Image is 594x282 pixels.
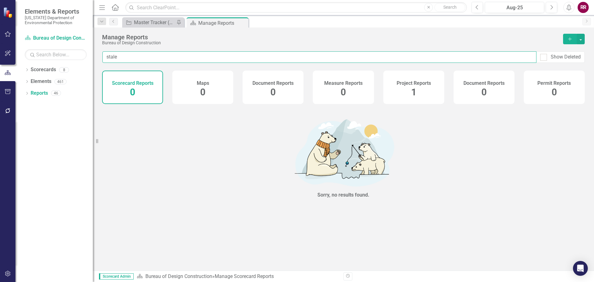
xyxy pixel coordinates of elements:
div: » Manage Scorecard Reports [137,273,339,280]
span: 0 [200,87,205,98]
button: Aug-25 [485,2,544,13]
input: Search ClearPoint... [125,2,467,13]
span: Search [443,5,457,10]
a: Bureau of Design Construction [25,35,87,42]
a: Elements [31,78,51,85]
div: 461 [54,79,67,84]
small: [US_STATE] Department of Environmental Protection [25,15,87,25]
span: 0 [341,87,346,98]
h4: Maps [197,80,209,86]
div: Sorry, no results found. [317,192,369,199]
div: Aug-25 [487,4,542,11]
img: ClearPoint Strategy [3,7,14,18]
a: Reports [31,90,48,97]
button: RR [578,2,589,13]
span: Scorecard Admin [99,273,134,280]
div: 46 [51,91,61,96]
a: Master Tracker (External) [124,19,175,26]
a: Bureau of Design Construction [145,273,212,279]
span: 0 [130,87,135,98]
input: Search Below... [25,49,87,60]
span: Elements & Reports [25,8,87,15]
button: Search [434,3,465,12]
div: Manage Reports [102,34,557,41]
h4: Measure Reports [324,80,363,86]
div: 8 [59,67,69,72]
h4: Document Reports [252,80,294,86]
div: Bureau of Design Construction [102,41,557,45]
h4: Permit Reports [537,80,571,86]
div: Show Deleted [551,54,581,61]
span: 0 [270,87,276,98]
input: Filter Reports... [102,51,536,63]
div: Manage Reports [198,19,247,27]
span: 1 [411,87,416,98]
a: Scorecards [31,66,56,73]
h4: Document Reports [463,80,505,86]
div: Open Intercom Messenger [573,261,588,276]
span: 0 [481,87,487,98]
h4: Project Reports [397,80,431,86]
h4: Scorecard Reports [112,80,153,86]
img: No results found [251,114,436,190]
span: 0 [552,87,557,98]
div: Master Tracker (External) [134,19,175,26]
